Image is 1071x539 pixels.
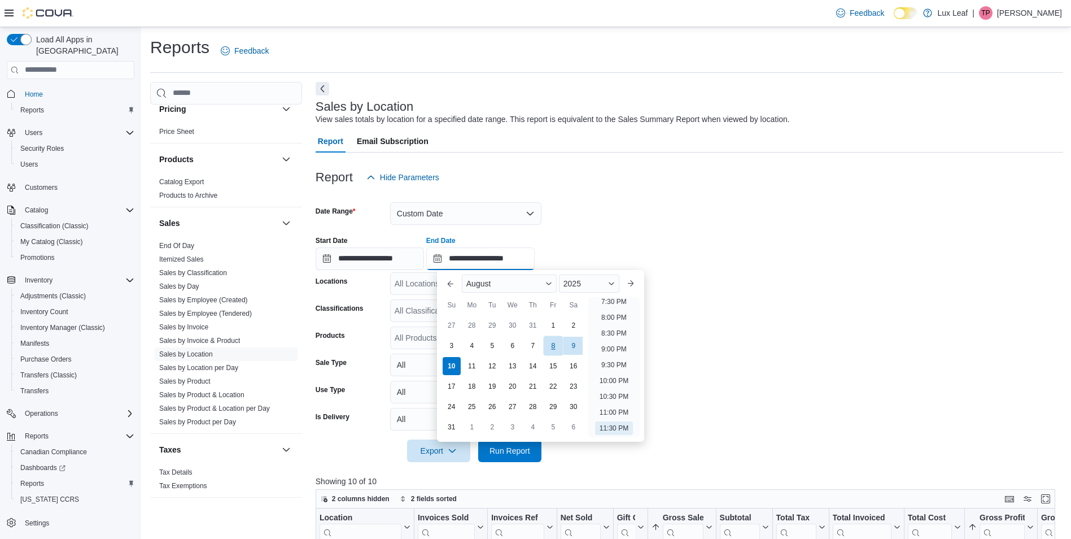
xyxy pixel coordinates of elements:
span: Sales by Classification [159,268,227,277]
div: Products [150,175,302,207]
span: Adjustments (Classic) [20,292,86,301]
button: Inventory [2,272,139,288]
div: We [504,296,522,314]
button: Export [407,440,470,462]
button: Settings [2,514,139,531]
button: Canadian Compliance [11,444,139,460]
a: Reports [16,477,49,490]
span: Sales by Day [159,282,199,291]
button: Pricing [159,103,277,115]
a: Dashboards [11,460,139,476]
span: 2 columns hidden [332,494,390,503]
div: day-3 [504,418,522,436]
span: Export [414,440,464,462]
p: [PERSON_NAME] [997,6,1062,20]
button: Catalog [20,203,53,217]
span: TP [981,6,990,20]
a: Catalog Export [159,178,204,186]
span: Transfers [16,384,134,398]
li: 8:00 PM [597,311,631,324]
label: Classifications [316,304,364,313]
span: Sales by Product & Location per Day [159,404,270,413]
button: 2 columns hidden [316,492,394,506]
a: Security Roles [16,142,68,155]
label: Date Range [316,207,356,216]
button: Customers [2,179,139,195]
div: day-4 [524,418,542,436]
button: Inventory Count [11,304,139,320]
span: Sales by Product [159,377,211,386]
a: Feedback [832,2,889,24]
button: Hide Parameters [362,166,444,189]
button: Adjustments (Classic) [11,288,139,304]
div: day-19 [483,377,501,395]
h1: Reports [150,36,209,59]
span: Settings [20,515,134,529]
span: Products to Archive [159,191,217,200]
span: Promotions [20,253,55,262]
a: Sales by Product & Location per Day [159,405,270,412]
div: Total Cost [907,512,951,523]
button: All [390,354,541,376]
a: Price Sheet [159,128,194,136]
span: Run Report [489,445,530,457]
div: day-5 [544,418,562,436]
div: Mo [463,296,481,314]
span: Settings [25,519,49,528]
div: day-31 [524,316,542,334]
span: Manifests [16,337,134,350]
button: Reports [11,476,139,492]
span: Hide Parameters [380,172,439,183]
span: Users [20,160,38,169]
button: Reports [11,102,139,118]
a: Inventory Manager (Classic) [16,321,110,334]
span: Operations [25,409,58,418]
a: Sales by Product & Location [159,391,244,399]
button: Keyboard shortcuts [1003,492,1016,506]
span: Sales by Product per Day [159,418,236,427]
button: Enter fullscreen [1039,492,1052,506]
button: Home [2,86,139,102]
div: day-7 [524,337,542,355]
button: 2 fields sorted [395,492,461,506]
div: Sa [565,296,583,314]
a: My Catalog (Classic) [16,235,88,249]
a: Settings [20,516,54,530]
li: 9:30 PM [597,358,631,372]
ul: Time [588,297,640,437]
a: Sales by Invoice [159,323,208,331]
button: Users [2,125,139,141]
button: Next month [622,275,640,293]
button: My Catalog (Classic) [11,234,139,250]
button: Reports [20,429,53,443]
div: day-29 [483,316,501,334]
span: Users [20,126,134,140]
span: Inventory Manager (Classic) [20,323,105,332]
a: Canadian Compliance [16,445,91,459]
span: Purchase Orders [16,353,134,366]
div: day-4 [463,337,481,355]
a: Feedback [216,40,273,62]
li: 10:00 PM [595,374,633,388]
a: Sales by Classification [159,269,227,277]
span: Classification (Classic) [16,219,134,233]
li: 8:30 PM [597,327,631,340]
button: Taxes [159,444,277,455]
a: Sales by Location per Day [159,364,238,372]
div: Taxes [150,466,302,497]
span: Reports [20,479,44,488]
div: Location [320,512,401,523]
a: [US_STATE] CCRS [16,493,84,506]
div: Pricing [150,125,302,143]
h3: Report [316,171,353,184]
button: Inventory Manager (Classic) [11,320,139,336]
button: Transfers [11,383,139,399]
button: Next [316,82,329,95]
button: Reports [2,428,139,444]
div: Th [524,296,542,314]
span: Email Subscription [357,130,429,153]
div: day-13 [504,357,522,375]
div: day-28 [463,316,481,334]
li: 7:30 PM [597,295,631,308]
button: Promotions [11,250,139,266]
